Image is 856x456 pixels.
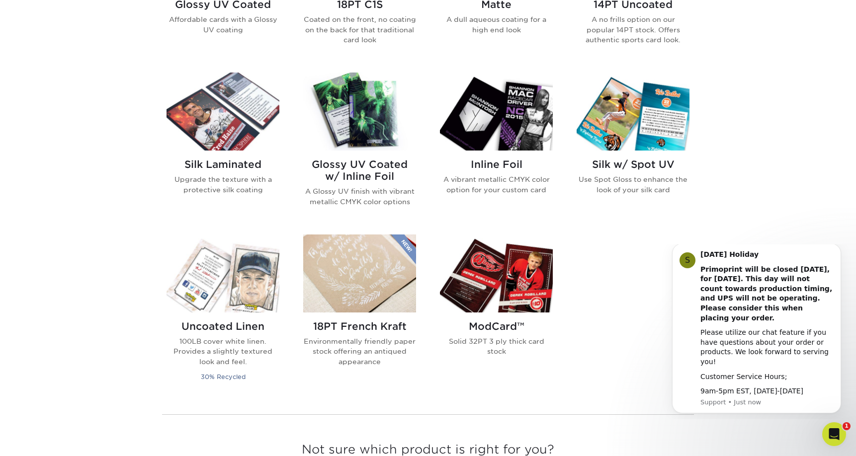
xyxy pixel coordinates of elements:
[440,336,553,357] p: Solid 32PT 3 ply thick card stock
[303,158,416,182] h2: Glossy UV Coated w/ Inline Foil
[577,73,689,223] a: Silk w/ Spot UV Trading Cards Silk w/ Spot UV Use Spot Gloss to enhance the look of your silk card
[303,186,416,207] p: A Glossy UV finish with vibrant metallic CMYK color options
[440,320,553,332] h2: ModCard™
[22,8,38,24] div: Profile image for Support
[2,426,85,453] iframe: Google Customer Reviews
[303,73,416,223] a: Glossy UV Coated w/ Inline Foil Trading Cards Glossy UV Coated w/ Inline Foil A Glossy UV finish ...
[303,73,416,151] img: Glossy UV Coated w/ Inline Foil Trading Cards
[167,73,279,151] img: Silk Laminated Trading Cards
[167,158,279,170] h2: Silk Laminated
[43,153,176,162] p: Message from Support, sent Just now
[303,336,416,367] p: Environmentally friendly paper stock offering an antiqued appearance
[577,158,689,170] h2: Silk w/ Spot UV
[822,422,846,446] iframe: Intercom live chat
[440,234,553,312] img: ModCard™ Trading Cards
[167,234,279,394] a: Uncoated Linen Trading Cards Uncoated Linen 100LB cover white linen. Provides a slightly textured...
[303,14,416,45] p: Coated on the front, no coating on the back for that traditional card look
[43,83,176,122] div: Please utilize our chat feature if you have questions about your order or products. We look forwa...
[303,320,416,332] h2: 18PT French Kraft
[440,158,553,170] h2: Inline Foil
[577,14,689,45] p: A no frills option on our popular 14PT stock. Offers authentic sports card look.
[843,422,851,430] span: 1
[440,234,553,394] a: ModCard™ Trading Cards ModCard™ Solid 32PT 3 ply thick card stock
[577,174,689,195] p: Use Spot Gloss to enhance the look of your silk card
[167,336,279,367] p: 100LB cover white linen. Provides a slightly textured look and feel.
[43,128,176,138] div: Customer Service Hours;
[303,234,416,312] img: 18PT French Kraft Trading Cards
[43,142,176,152] div: 9am-5pm EST, [DATE]-[DATE]
[440,14,553,35] p: A dull aqueous coating for a high end look
[201,373,246,380] small: 30% Recycled
[440,73,553,223] a: Inline Foil Trading Cards Inline Foil A vibrant metallic CMYK color option for your custom card
[167,320,279,332] h2: Uncoated Linen
[391,234,416,264] img: New Product
[657,244,856,419] iframe: Intercom notifications message
[440,174,553,195] p: A vibrant metallic CMYK color option for your custom card
[577,73,689,151] img: Silk w/ Spot UV Trading Cards
[43,5,176,152] div: Message content
[167,14,279,35] p: Affordable cards with a Glossy UV coating
[167,73,279,223] a: Silk Laminated Trading Cards Silk Laminated Upgrade the texture with a protective silk coating
[43,6,101,14] b: [DATE] Holiday
[167,234,279,312] img: Uncoated Linen Trading Cards
[303,234,416,394] a: 18PT French Kraft Trading Cards 18PT French Kraft Environmentally friendly paper stock offering a...
[43,21,175,77] b: Primoprint will be closed [DATE], for [DATE]. This day will not count towards production timing, ...
[167,174,279,195] p: Upgrade the texture with a protective silk coating
[440,73,553,151] img: Inline Foil Trading Cards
